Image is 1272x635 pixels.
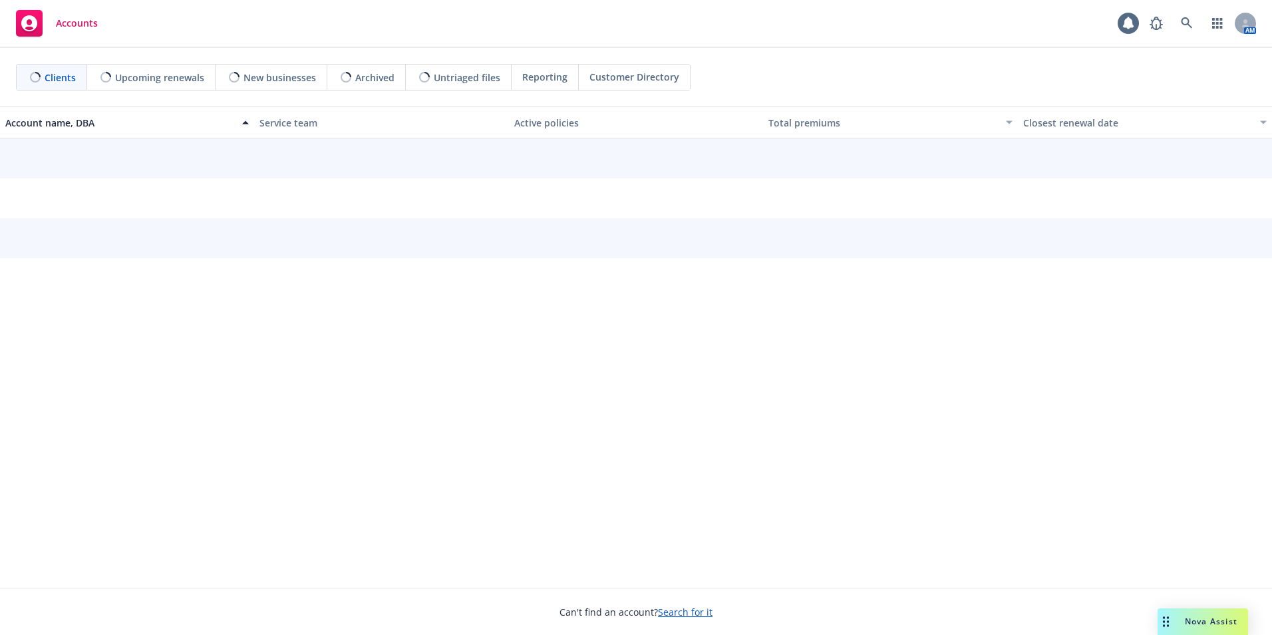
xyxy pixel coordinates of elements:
button: Active policies [509,106,763,138]
a: Search for it [658,606,713,618]
span: Clients [45,71,76,85]
div: Service team [259,116,503,130]
div: Drag to move [1158,608,1174,635]
span: Upcoming renewals [115,71,204,85]
a: Report a Bug [1143,10,1170,37]
div: Closest renewal date [1023,116,1252,130]
div: Active policies [514,116,758,130]
span: Can't find an account? [559,605,713,619]
span: Nova Assist [1185,616,1237,627]
button: Total premiums [763,106,1017,138]
span: Accounts [56,18,98,29]
button: Closest renewal date [1018,106,1272,138]
div: Total premiums [768,116,997,130]
a: Accounts [11,5,103,42]
span: Customer Directory [589,70,679,84]
span: Untriaged files [434,71,500,85]
span: Reporting [522,70,567,84]
div: Account name, DBA [5,116,234,130]
span: Archived [355,71,395,85]
button: Service team [254,106,508,138]
span: New businesses [243,71,316,85]
button: Nova Assist [1158,608,1248,635]
a: Switch app [1204,10,1231,37]
a: Search [1174,10,1200,37]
